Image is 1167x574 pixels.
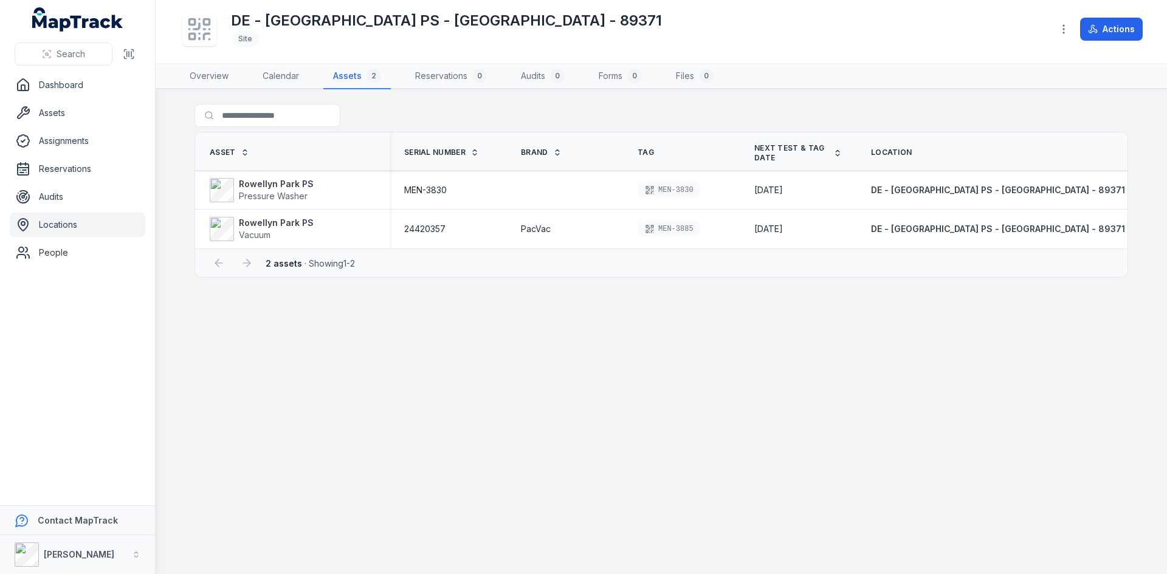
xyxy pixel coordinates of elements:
[638,182,701,199] div: MEN-3830
[231,11,662,30] h1: DE - [GEOGRAPHIC_DATA] PS - [GEOGRAPHIC_DATA] - 89371
[754,185,783,195] span: [DATE]
[1080,18,1143,41] button: Actions
[231,30,260,47] div: Site
[10,129,145,153] a: Assignments
[323,64,391,89] a: Assets2
[44,549,114,559] strong: [PERSON_NAME]
[10,241,145,265] a: People
[754,184,783,196] time: 3/12/2026, 12:00:00 AM
[10,213,145,237] a: Locations
[404,184,447,196] span: MEN-3830
[32,7,123,32] a: MapTrack
[666,64,723,89] a: Files0
[10,157,145,181] a: Reservations
[754,143,828,163] span: Next test & tag date
[239,191,308,201] span: Pressure Washer
[210,217,314,241] a: Rowellyn Park PSVacuum
[10,73,145,97] a: Dashboard
[210,178,314,202] a: Rowellyn Park PSPressure Washer
[239,230,270,240] span: Vacuum
[754,224,783,234] span: [DATE]
[699,69,714,83] div: 0
[627,69,642,83] div: 0
[871,185,1125,195] span: DE - [GEOGRAPHIC_DATA] PS - [GEOGRAPHIC_DATA] - 89371
[239,217,314,229] strong: Rowellyn Park PS
[638,148,654,157] span: Tag
[638,220,701,237] div: MEN-3885
[754,223,783,235] time: 3/12/2026, 10:00:00 AM
[871,223,1125,235] a: DE - [GEOGRAPHIC_DATA] PS - [GEOGRAPHIC_DATA] - 89371
[871,224,1125,234] span: DE - [GEOGRAPHIC_DATA] PS - [GEOGRAPHIC_DATA] - 89371
[180,64,238,89] a: Overview
[404,223,446,235] span: 24420357
[871,148,912,157] span: Location
[521,148,548,157] span: Brand
[550,69,565,83] div: 0
[521,223,551,235] span: PacVac
[404,148,479,157] a: Serial Number
[472,69,487,83] div: 0
[38,515,118,525] strong: Contact MapTrack
[210,148,236,157] span: Asset
[10,185,145,209] a: Audits
[15,43,112,66] button: Search
[589,64,652,89] a: Forms0
[367,69,381,83] div: 2
[871,184,1125,196] a: DE - [GEOGRAPHIC_DATA] PS - [GEOGRAPHIC_DATA] - 89371
[210,148,249,157] a: Asset
[266,258,302,268] strong: 2 assets
[511,64,574,89] a: Audits0
[404,148,466,157] span: Serial Number
[239,178,314,190] strong: Rowellyn Park PS
[754,143,842,163] a: Next test & tag date
[266,258,355,268] span: · Showing 1 - 2
[57,48,85,60] span: Search
[253,64,309,89] a: Calendar
[10,101,145,125] a: Assets
[521,148,562,157] a: Brand
[405,64,497,89] a: Reservations0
